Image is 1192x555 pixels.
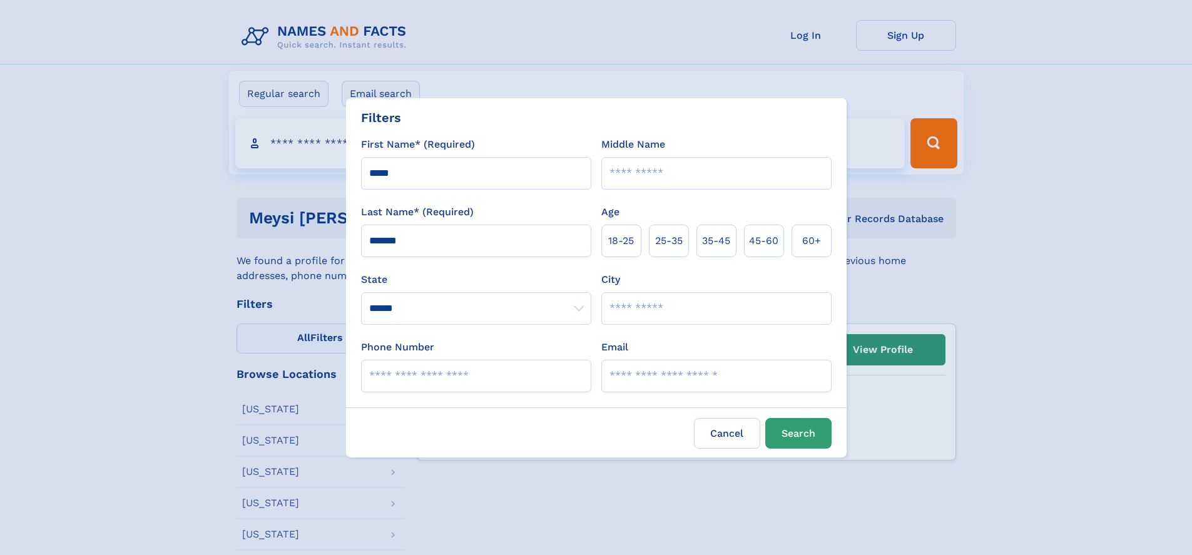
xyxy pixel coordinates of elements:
[601,340,628,355] label: Email
[601,137,665,152] label: Middle Name
[765,418,832,449] button: Search
[749,233,778,248] span: 45‑60
[361,340,434,355] label: Phone Number
[694,418,760,449] label: Cancel
[802,233,821,248] span: 60+
[361,205,474,220] label: Last Name* (Required)
[361,272,591,287] label: State
[601,272,620,287] label: City
[601,205,619,220] label: Age
[361,108,401,127] div: Filters
[702,233,730,248] span: 35‑45
[361,137,475,152] label: First Name* (Required)
[608,233,634,248] span: 18‑25
[655,233,683,248] span: 25‑35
